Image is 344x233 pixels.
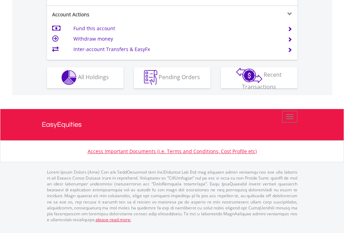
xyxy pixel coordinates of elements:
[62,70,77,85] img: holdings-wht.png
[236,68,262,83] img: transactions-zar-wht.png
[42,109,303,140] a: EasyEquities
[73,23,279,34] td: Fund this account
[159,73,200,81] span: Pending Orders
[134,67,210,88] button: Pending Orders
[78,73,109,81] span: All Holdings
[221,67,297,88] button: Recent Transactions
[47,169,297,223] p: Lorem Ipsum Dolors (Ame) Con a/e SeddOeiusmod tem InciDiduntut Lab Etd mag aliquaen admin veniamq...
[47,11,172,18] div: Account Actions
[144,70,157,85] img: pending_instructions-wht.png
[47,67,123,88] button: All Holdings
[88,148,257,155] a: Access Important Documents (i.e. Terms and Conditions, Cost Profile etc)
[73,34,279,44] td: Withdraw money
[96,217,131,223] a: please read more:
[242,71,282,91] span: Recent Transactions
[73,44,279,55] td: Inter-account Transfers & EasyFx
